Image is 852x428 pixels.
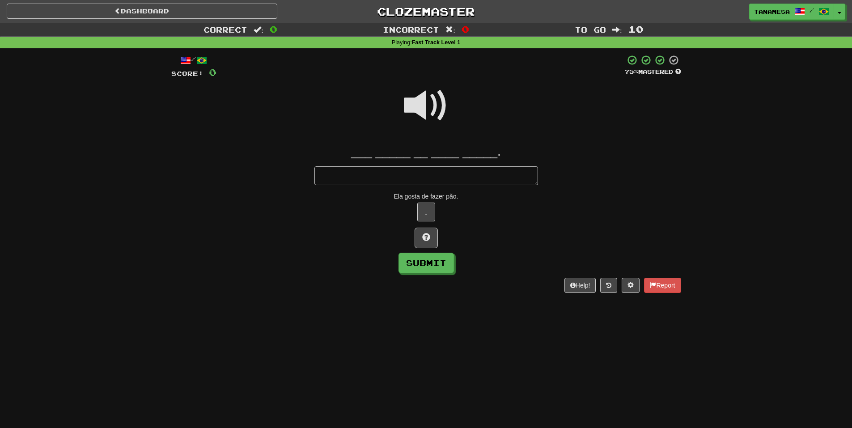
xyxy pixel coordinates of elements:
a: Tanamesa / [749,4,834,20]
span: : [254,26,263,34]
span: To go [575,25,606,34]
div: / [171,55,216,66]
a: Dashboard [7,4,277,19]
div: ___ _____ __ ____ _____. [171,144,681,160]
button: Report [644,278,681,293]
strong: Fast Track Level 1 [412,39,461,46]
span: 75 % [625,68,638,75]
span: / [810,7,814,13]
span: Correct [203,25,247,34]
button: Round history (alt+y) [600,278,617,293]
div: Ela gosta de fazer pão. [171,192,681,201]
span: Score: [171,70,203,77]
span: 0 [270,24,277,34]
span: : [612,26,622,34]
button: . [417,203,435,221]
a: Clozemaster [291,4,561,19]
button: Submit [398,253,454,273]
span: Incorrect [383,25,439,34]
span: 10 [628,24,644,34]
button: Help! [564,278,596,293]
span: 0 [462,24,469,34]
span: : [445,26,455,34]
button: Hint! [415,228,438,248]
div: Mastered [625,68,681,76]
span: Tanamesa [754,8,790,16]
span: 0 [209,67,216,78]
